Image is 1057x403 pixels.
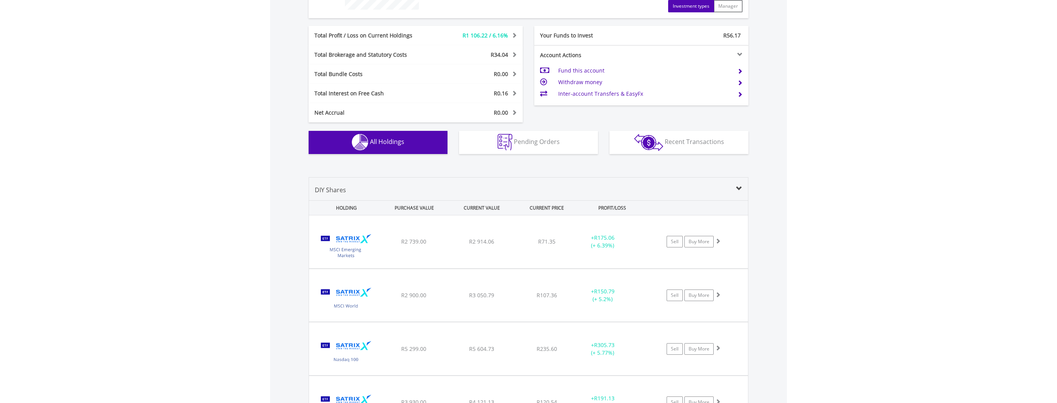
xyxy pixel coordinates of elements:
[516,201,577,215] div: CURRENT PRICE
[538,238,556,245] span: R71.35
[667,290,683,301] a: Sell
[558,88,731,100] td: Inter-account Transfers & EasyFx
[574,288,632,303] div: + (+ 5.2%)
[313,279,379,320] img: TFSA.STXWDM.png
[537,345,557,352] span: R235.60
[459,131,598,154] button: Pending Orders
[315,186,346,194] span: DIY Shares
[498,134,512,151] img: pending_instructions-wht.png
[610,131,748,154] button: Recent Transactions
[309,131,447,154] button: All Holdings
[594,395,615,402] span: R191.13
[401,345,426,352] span: R5 299.00
[594,234,615,241] span: R175.06
[309,109,434,117] div: Net Accrual
[514,137,560,146] span: Pending Orders
[665,137,724,146] span: Recent Transactions
[574,341,632,357] div: + (+ 5.77%)
[309,70,434,78] div: Total Bundle Costs
[494,70,508,78] span: R0.00
[594,288,615,295] span: R150.79
[463,32,508,39] span: R1 106.22 / 6.16%
[469,291,494,299] span: R3 050.79
[667,236,683,247] a: Sell
[534,51,642,59] div: Account Actions
[684,290,714,301] a: Buy More
[449,201,515,215] div: CURRENT VALUE
[370,137,404,146] span: All Holdings
[313,225,379,266] img: TFSA.STXEMG.png
[491,51,508,58] span: R34.04
[309,32,434,39] div: Total Profit / Loss on Current Holdings
[684,343,714,355] a: Buy More
[534,32,642,39] div: Your Funds to Invest
[381,201,447,215] div: PURCHASE VALUE
[309,201,380,215] div: HOLDING
[469,238,494,245] span: R2 914.06
[579,201,645,215] div: PROFIT/LOSS
[494,109,508,116] span: R0.00
[537,291,557,299] span: R107.36
[684,236,714,247] a: Buy More
[309,51,434,59] div: Total Brokerage and Statutory Costs
[494,90,508,97] span: R0.16
[594,341,615,349] span: R305.73
[574,234,632,249] div: + (+ 6.39%)
[723,32,741,39] span: R56.17
[313,332,379,373] img: TFSA.STXNDQ.png
[558,76,731,88] td: Withdraw money
[634,134,663,151] img: transactions-zar-wht.png
[309,90,434,97] div: Total Interest on Free Cash
[558,65,731,76] td: Fund this account
[469,345,494,352] span: R5 604.73
[401,291,426,299] span: R2 900.00
[352,134,368,151] img: holdings-wht.png
[667,343,683,355] a: Sell
[401,238,426,245] span: R2 739.00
